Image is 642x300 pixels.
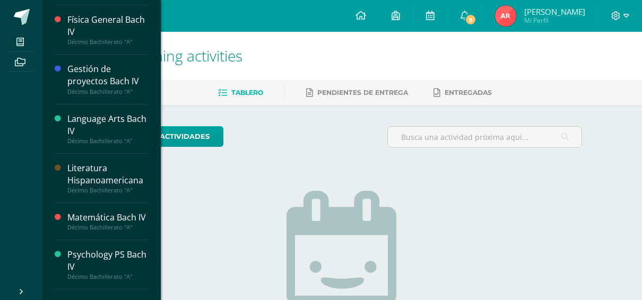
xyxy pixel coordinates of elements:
div: Décimo Bachillerato "A" [67,88,148,95]
div: Décimo Bachillerato "A" [67,187,148,194]
a: Psychology PS Bach IVDécimo Bachillerato "A" [67,249,148,280]
img: c9bcb59223d60cba950dd4d66ce03bcc.png [495,5,516,27]
div: Gestión de proyectos Bach IV [67,63,148,87]
div: Décimo Bachillerato "A" [67,224,148,231]
a: Gestión de proyectos Bach IVDécimo Bachillerato "A" [67,63,148,95]
div: Matemática Bach IV [67,211,148,224]
div: Décimo Bachillerato "A" [67,38,148,46]
input: Busca una actividad próxima aquí... [388,127,582,147]
span: Pendientes de entrega [317,89,408,96]
span: 8 [465,14,476,25]
span: Entregadas [445,89,492,96]
div: Psychology PS Bach IV [67,249,148,273]
div: Language Arts Bach IV [67,113,148,137]
a: Pendientes de entrega [306,84,408,101]
a: Entregadas [433,84,492,101]
a: Literatura HispanoamericanaDécimo Bachillerato "A" [67,162,148,194]
a: Language Arts Bach IVDécimo Bachillerato "A" [67,113,148,145]
a: Tablero [218,84,263,101]
span: Mi Perfil [524,16,585,25]
div: Física General Bach IV [67,14,148,38]
div: Décimo Bachillerato "A" [67,137,148,145]
span: [PERSON_NAME] [524,6,585,17]
a: todas las Actividades [102,126,223,147]
div: Décimo Bachillerato "A" [67,273,148,280]
a: Matemática Bach IVDécimo Bachillerato "A" [67,211,148,231]
div: Literatura Hispanoamericana [67,162,148,187]
span: Tablero [231,89,263,96]
a: Física General Bach IVDécimo Bachillerato "A" [67,14,148,46]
